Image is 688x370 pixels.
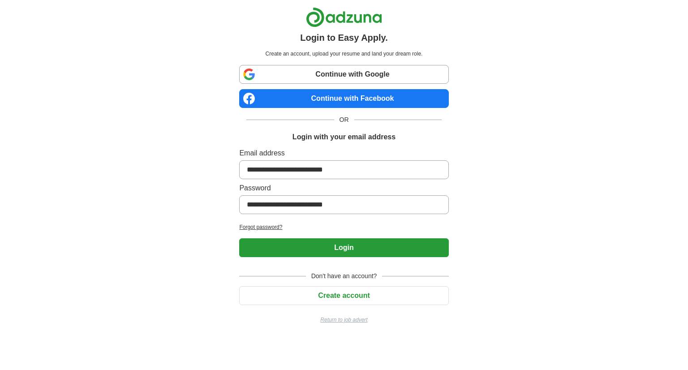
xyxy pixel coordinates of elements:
button: Login [239,238,448,257]
label: Email address [239,148,448,159]
span: OR [334,115,354,125]
span: Don't have an account? [306,271,383,281]
a: Return to job advert [239,316,448,324]
h1: Login to Easy Apply. [300,31,388,44]
h1: Login with your email address [292,132,396,142]
a: Forgot password? [239,223,448,231]
img: Adzuna logo [306,7,382,27]
a: Continue with Google [239,65,448,84]
label: Password [239,183,448,194]
a: Create account [239,292,448,299]
p: Create an account, upload your resume and land your dream role. [241,50,447,58]
a: Continue with Facebook [239,89,448,108]
button: Create account [239,286,448,305]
